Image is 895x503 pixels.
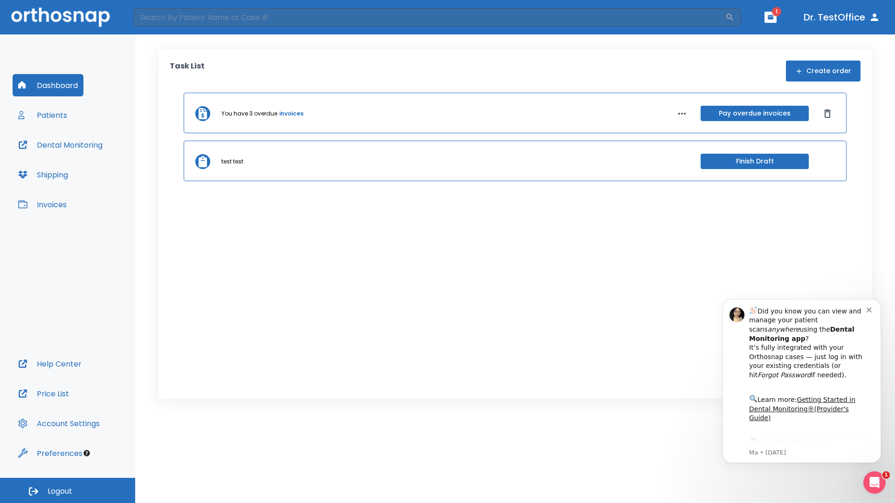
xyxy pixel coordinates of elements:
[41,154,124,171] a: App Store
[158,20,165,27] button: Dismiss notification
[772,7,781,16] span: 1
[279,109,303,118] a: invoices
[13,412,105,435] button: Account Settings
[820,106,835,121] button: Dismiss
[13,104,73,126] button: Patients
[13,353,87,375] button: Help Center
[13,163,74,186] button: Shipping
[800,9,884,26] button: Dr. TestOffice
[701,106,809,121] button: Pay overdue invoices
[13,193,72,216] button: Invoices
[13,382,75,405] button: Price List
[41,152,158,199] div: Download the app: | ​ Let us know if you need help getting started!
[133,8,725,27] input: Search by Patient Name or Case #
[701,154,809,169] button: Finish Draft
[786,61,861,82] button: Create order
[41,163,158,172] p: Message from Ma, sent 2w ago
[709,285,895,478] iframe: Intercom notifications message
[48,486,72,496] span: Logout
[13,134,108,156] button: Dental Monitoring
[221,109,277,118] p: You have 3 overdue
[13,442,88,464] button: Preferences
[170,61,205,82] p: Task List
[863,471,886,494] iframe: Intercom live chat
[882,471,890,479] span: 1
[83,449,91,457] div: Tooltip anchor
[13,74,83,96] button: Dashboard
[11,7,110,27] img: Orthosnap
[221,157,243,166] p: test test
